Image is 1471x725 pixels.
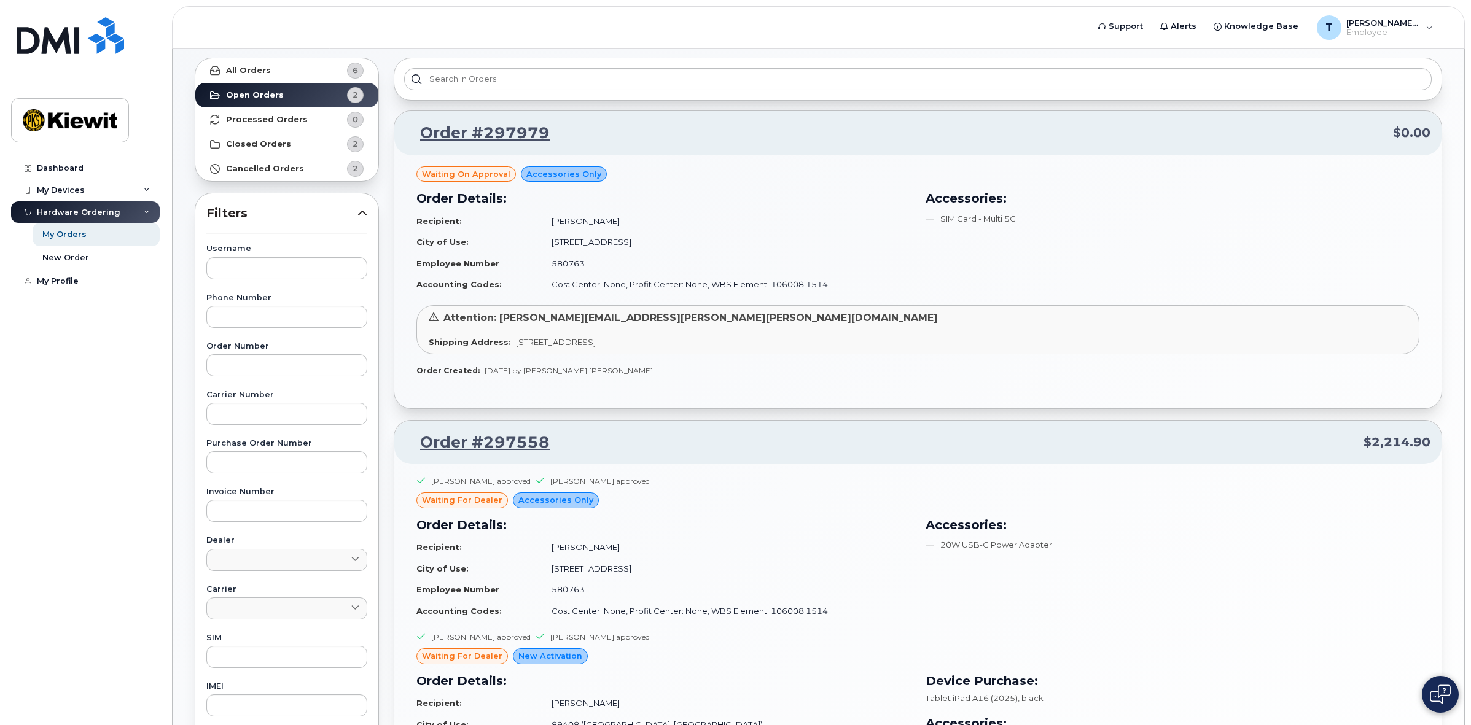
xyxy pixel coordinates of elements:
[1109,20,1143,33] span: Support
[422,650,502,662] span: waiting for dealer
[226,115,308,125] strong: Processed Orders
[405,432,550,454] a: Order #297558
[926,693,1018,703] span: Tablet iPad A16 (2025)
[540,211,910,232] td: [PERSON_NAME]
[226,66,271,76] strong: All Orders
[416,584,499,594] strong: Employee Number
[1393,124,1430,142] span: $0.00
[416,189,911,207] h3: Order Details:
[431,632,531,642] div: [PERSON_NAME] approved
[526,168,601,180] span: Accessories Only
[195,132,378,157] a: Closed Orders2
[540,579,910,600] td: 580763
[926,213,1420,225] li: SIM Card - Multi 5G
[540,274,910,295] td: Cost Center: None, Profit Center: None, WBS Element: 106008.1514
[353,89,358,101] span: 2
[1018,693,1044,703] span: , black
[195,58,378,83] a: All Orders6
[431,476,531,486] div: [PERSON_NAME] approved
[1224,20,1298,33] span: Knowledge Base
[416,258,499,268] strong: Employee Number
[226,164,304,174] strong: Cancelled Orders
[416,366,480,375] strong: Order Created:
[353,138,358,150] span: 2
[416,516,911,534] h3: Order Details:
[443,312,938,324] span: Attention: [PERSON_NAME][EMAIL_ADDRESS][PERSON_NAME][PERSON_NAME][DOMAIN_NAME]
[416,542,462,552] strong: Recipient:
[416,216,462,226] strong: Recipient:
[540,600,910,622] td: Cost Center: None, Profit Center: None, WBS Element: 106008.1514
[926,539,1420,551] li: 20W USB-C Power Adapter
[416,672,911,690] h3: Order Details:
[195,83,378,107] a: Open Orders2
[926,189,1420,207] h3: Accessories:
[416,698,462,708] strong: Recipient:
[540,537,910,558] td: [PERSON_NAME]
[226,139,291,149] strong: Closed Orders
[353,64,358,76] span: 6
[1430,684,1451,704] img: Open chat
[195,107,378,132] a: Processed Orders0
[1325,20,1333,35] span: T
[206,488,367,496] label: Invoice Number
[1205,14,1307,39] a: Knowledge Base
[540,558,910,580] td: [STREET_ADDRESS]
[926,672,1420,690] h3: Device Purchase:
[195,157,378,181] a: Cancelled Orders2
[206,391,367,399] label: Carrier Number
[550,476,650,486] div: [PERSON_NAME] approved
[550,632,650,642] div: [PERSON_NAME] approved
[1171,20,1196,33] span: Alerts
[1090,14,1152,39] a: Support
[422,168,510,180] span: Waiting On Approval
[353,114,358,125] span: 0
[540,231,910,253] td: [STREET_ADDRESS]
[1346,18,1420,28] span: [PERSON_NAME].[PERSON_NAME]
[518,494,593,506] span: Accessories Only
[1346,28,1420,37] span: Employee
[540,692,910,714] td: [PERSON_NAME]
[429,337,511,347] strong: Shipping Address:
[206,343,367,351] label: Order Number
[416,237,469,247] strong: City of Use:
[416,279,502,289] strong: Accounting Codes:
[353,163,358,174] span: 2
[226,90,284,100] strong: Open Orders
[404,68,1432,90] input: Search in orders
[206,245,367,253] label: Username
[206,294,367,302] label: Phone Number
[206,586,367,594] label: Carrier
[206,683,367,691] label: IMEI
[422,494,502,506] span: waiting for dealer
[485,366,653,375] span: [DATE] by [PERSON_NAME].[PERSON_NAME]
[1308,15,1442,40] div: Tyler.Huff
[1152,14,1205,39] a: Alerts
[416,606,502,616] strong: Accounting Codes:
[516,337,596,347] span: [STREET_ADDRESS]
[206,634,367,642] label: SIM
[518,650,582,662] span: New Activation
[405,122,550,144] a: Order #297979
[206,440,367,448] label: Purchase Order Number
[1364,433,1430,451] span: $2,214.90
[540,253,910,274] td: 580763
[206,537,367,545] label: Dealer
[416,564,469,573] strong: City of Use:
[206,204,357,222] span: Filters
[926,516,1420,534] h3: Accessories:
